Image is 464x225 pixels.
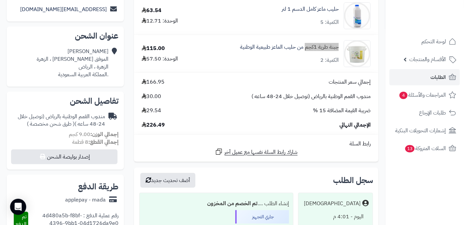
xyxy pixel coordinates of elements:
a: طلبات الإرجاع [389,105,460,121]
h2: طريقة الدفع [78,183,119,191]
small: 9.00 كجم [69,130,119,138]
strong: إجمالي الوزن: [90,130,119,138]
span: طلبات الإرجاع [419,108,446,118]
button: إصدار بوليصة الشحن [11,149,118,164]
div: رابط السلة [137,140,376,148]
div: applepay - mada [65,196,106,204]
a: لوحة التحكم [389,34,460,50]
span: 30.00 [142,93,161,100]
div: اليوم - 4:01 م [303,210,369,223]
h3: سجل الطلب [333,176,373,184]
h2: عنوان الشحن [12,32,119,40]
span: المراجعات والأسئلة [399,90,446,100]
a: الطلبات [389,69,460,85]
a: المراجعات والأسئلة4 [389,87,460,103]
span: لوحة التحكم [421,37,446,46]
span: 29.54 [142,107,161,115]
span: ( طرق شحن مخصصة ) [27,120,75,128]
span: الأقسام والمنتجات [409,55,446,64]
span: إجمالي سعر المنتجات [329,78,371,86]
a: حليب ماعز كامل الدسم 1 لتر [282,5,339,13]
span: مندوب القمم الوطنية بالرياض (توصيل خلال 24-48 ساعه ) [251,93,371,100]
div: [PERSON_NAME] الموفق [PERSON_NAME] ، الزهرة الزهرة ، الرياض .المملكة العربية السعودية [37,48,108,78]
span: 166.95 [142,78,165,86]
a: جبنة طرية 1كجم من حليب الماعز طبيعية الوطنية [240,43,339,51]
b: تم الخصم من المخزون [207,199,258,208]
div: الكمية: 5 [320,18,339,26]
div: Open Intercom Messenger [10,199,26,215]
span: شارك رابط السلة نفسها مع عميل آخر [225,148,298,156]
div: جاري التجهيز [235,210,289,224]
small: 8 قطعة [72,138,119,146]
div: الوحدة: 12.71 [142,17,178,25]
span: الطلبات [431,73,446,82]
strong: إجمالي القطع: [88,138,119,146]
div: الوحدة: 57.50 [142,55,178,63]
img: C08A8584-90x90.jpg [344,40,370,67]
div: إنشاء الطلب .... [144,197,289,210]
span: ضريبة القيمة المضافة 15 % [313,107,371,115]
div: 63.54 [142,7,161,14]
div: [DEMOGRAPHIC_DATA] [304,200,361,208]
img: 1700260736-29-90x90.jpg [344,2,370,29]
a: السلات المتروكة13 [389,140,460,156]
a: إشعارات التحويلات البنكية [389,123,460,139]
span: إشعارات التحويلات البنكية [395,126,446,135]
span: الإجمالي النهائي [339,121,371,129]
button: أضف تحديث جديد [140,173,195,188]
span: 226.49 [142,121,165,129]
div: الكمية: 2 [320,56,339,64]
div: 115.00 [142,45,165,52]
h2: تفاصيل الشحن [12,97,119,105]
span: 13 [405,145,415,152]
div: مندوب القمم الوطنية بالرياض (توصيل خلال 24-48 ساعه ) [12,113,105,128]
a: [EMAIL_ADDRESS][DOMAIN_NAME] [20,5,107,13]
span: السلات المتروكة [405,144,446,153]
a: شارك رابط السلة نفسها مع عميل آخر [215,148,298,156]
span: 4 [400,92,408,99]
